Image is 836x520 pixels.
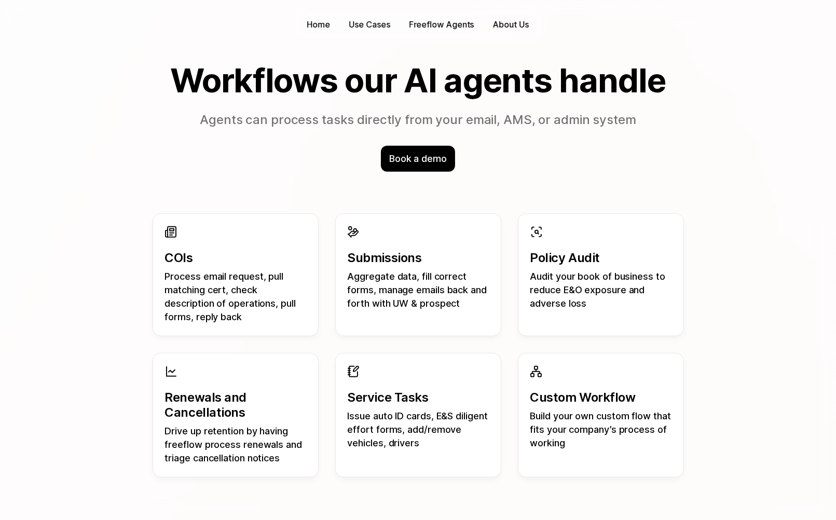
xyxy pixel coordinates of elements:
p: Renewals and Cancellations [165,390,306,420]
p: Custom Workflow [530,390,671,405]
div: Book a demo [381,146,455,172]
p: Issue auto ID cards, E&S diligent effort forms, add/remove vehicles, drivers [348,409,489,450]
p: Book a demo [389,152,447,166]
p: Aggregate data, fill correct forms, manage emails back and forth with UW & prospect [348,270,489,310]
p: Build your own custom flow that fits your company’s process of working [530,409,671,450]
p: Submissions [348,251,489,266]
p: Service Tasks [348,390,489,405]
p: COIs [165,251,306,266]
p: Policy Audit [530,251,671,266]
a: Freeflow Agents [404,17,479,33]
p: Freeflow Agents [409,19,474,31]
p: Agents can process tasks directly from your email, AMS, or admin system [119,111,717,129]
p: Audit your book of business to reduce E&O exposure and adverse loss [530,270,671,310]
p: Process email request, pull matching cert, check description of operations, pull forms, reply back [165,270,306,324]
p: Home [307,19,331,31]
button: Use Cases [344,17,395,33]
a: About Us [488,17,534,33]
p: Drive up retention by having freeflow process renewals and triage cancellation notices [165,425,306,465]
h2: Workflows our AI agents handle [119,62,717,99]
p: Use Cases [349,19,390,31]
p: About Us [493,19,529,31]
